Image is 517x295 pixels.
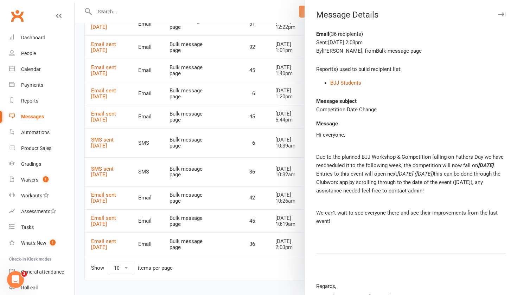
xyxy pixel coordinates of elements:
a: Payments [9,77,74,93]
div: Reports [21,98,38,104]
div: Assessments [21,209,56,214]
span: [DATE] ([DATE]) [397,171,434,177]
div: Competition Date Change [316,105,506,114]
div: Messages [21,114,44,119]
p: Hi everyone, [316,131,506,139]
strong: Email [316,31,329,37]
div: Automations [21,130,50,135]
p: Due to the planned BJJ Workshop & Competition falling on Fathers Day we have rescheduled it to th... [316,153,506,195]
span: 1 [43,176,49,182]
a: BJJ Students [330,80,361,86]
div: By [PERSON_NAME] , from Bulk message page [316,47,506,55]
div: Product Sales [21,145,51,151]
div: ( 36 recipients ) [316,30,506,38]
a: Calendar [9,61,74,77]
iframe: Intercom live chat [7,271,24,288]
a: Assessments [9,204,74,219]
div: Roll call [21,285,38,290]
span: 3 [21,271,27,277]
a: People [9,46,74,61]
div: Payments [21,82,43,88]
a: Reports [9,93,74,109]
div: Calendar [21,66,41,72]
div: General attendance [21,269,64,275]
div: Workouts [21,193,42,198]
a: Waivers 1 [9,172,74,188]
p: We can't wait to see everyone there and see their improvements from the last event! [316,209,506,225]
span: 1 [50,240,56,245]
strong: Message subject [316,98,357,104]
strong: Message [316,120,338,127]
a: Clubworx [8,7,26,25]
div: Gradings [21,161,41,167]
a: Gradings [9,156,74,172]
a: Product Sales [9,140,74,156]
div: What's New [21,240,46,246]
a: Tasks [9,219,74,235]
a: What's New1 [9,235,74,251]
div: Tasks [21,224,34,230]
div: Waivers [21,177,38,183]
span: [DATE] [478,162,493,169]
a: Dashboard [9,30,74,46]
a: Messages [9,109,74,125]
a: Automations [9,125,74,140]
a: Workouts [9,188,74,204]
div: Dashboard [21,35,45,40]
div: Message Details [305,10,517,20]
p: Regards, [316,282,506,290]
div: Report(s) used to build recipient list: [316,65,506,73]
div: Sent: [DATE] 2:03pm [316,38,506,47]
div: People [21,51,36,56]
a: General attendance kiosk mode [9,264,74,280]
